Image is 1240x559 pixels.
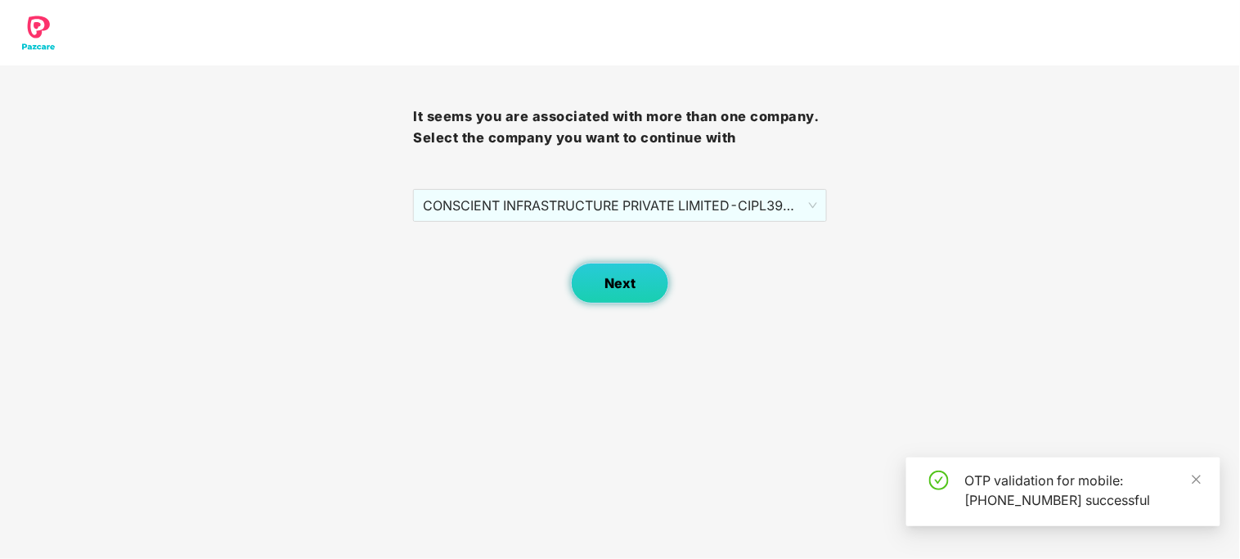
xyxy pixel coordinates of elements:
[571,263,669,304] button: Next
[413,106,826,148] h3: It seems you are associated with more than one company. Select the company you want to continue with
[1191,474,1202,485] span: close
[929,471,949,490] span: check-circle
[965,471,1201,510] div: OTP validation for mobile: [PHONE_NUMBER] successful
[423,190,816,221] span: CONSCIENT INFRASTRUCTURE PRIVATE LIMITED - CIPL394 - ADMIN
[604,276,636,291] span: Next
